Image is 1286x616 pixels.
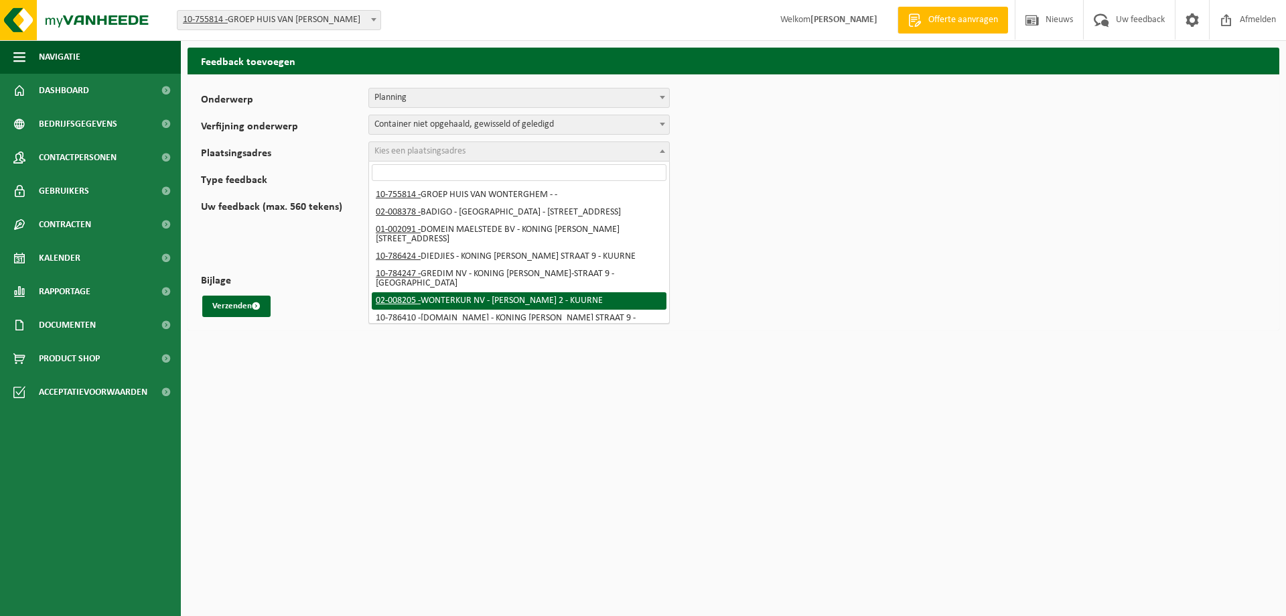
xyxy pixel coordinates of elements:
span: 10-755814 - GROEP HUIS VAN WONTERGHEM [177,10,381,30]
li: [DOMAIN_NAME] - KONING [PERSON_NAME] STRAAT 9 - KUURNE [372,310,666,336]
label: Uw feedback (max. 560 tekens) [201,202,368,262]
span: Offerte aanvragen [925,13,1001,27]
a: Offerte aanvragen [898,7,1008,34]
span: Contactpersonen [39,141,117,174]
tcxspan: Call 01-002091 - via 3CX [376,225,421,235]
tcxspan: Call 10-786424 - via 3CX [376,251,421,261]
tcxspan: Call 02-008378 - via 3CX [376,207,421,217]
span: Dashboard [39,74,89,107]
li: DOMEIN MAELSTEDE BV - KONING [PERSON_NAME][STREET_ADDRESS] [372,221,666,248]
span: Gebruikers [39,174,89,208]
span: Kies een plaatsingsadres [374,146,466,156]
h2: Feedback toevoegen [188,48,1279,74]
span: Bedrijfsgegevens [39,107,117,141]
span: Planning [368,88,670,108]
label: Type feedback [201,175,368,188]
li: WONTERKUR NV - [PERSON_NAME] 2 - KUURNE [372,292,666,310]
li: DIEDJIES - KONING [PERSON_NAME] STRAAT 9 - KUURNE [372,248,666,265]
span: 10-755814 - GROEP HUIS VAN WONTERGHEM [177,11,380,29]
strong: [PERSON_NAME] [810,15,877,25]
span: Container niet opgehaald, gewisseld of geledigd [369,115,669,134]
span: Navigatie [39,40,80,74]
label: Verfijning onderwerp [201,121,368,135]
span: Product Shop [39,342,100,375]
li: GREDIM NV - KONING [PERSON_NAME]-STRAAT 9 - [GEOGRAPHIC_DATA] [372,265,666,292]
li: BADIGO - [GEOGRAPHIC_DATA] - [STREET_ADDRESS] [372,204,666,221]
li: GROEP HUIS VAN WONTERGHEM - - [372,186,666,204]
tcxspan: Call 02-008205 - via 3CX [376,296,421,306]
tcxspan: Call 10-755814 - via 3CX [376,190,421,200]
span: Rapportage [39,275,90,308]
tcxspan: Call 10-786410 - via 3CX [376,313,421,323]
span: Documenten [39,308,96,342]
span: Container niet opgehaald, gewisseld of geledigd [368,115,670,135]
label: Bijlage [201,275,368,289]
label: Plaatsingsadres [201,148,368,162]
span: Kalender [39,241,80,275]
tcxspan: Call 10-755814 - via 3CX [183,15,228,25]
label: Onderwerp [201,95,368,108]
button: Verzenden [202,296,271,317]
span: Planning [369,88,669,107]
span: Contracten [39,208,91,241]
span: Acceptatievoorwaarden [39,375,147,409]
tcxspan: Call 10-784247 - via 3CX [376,269,421,279]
